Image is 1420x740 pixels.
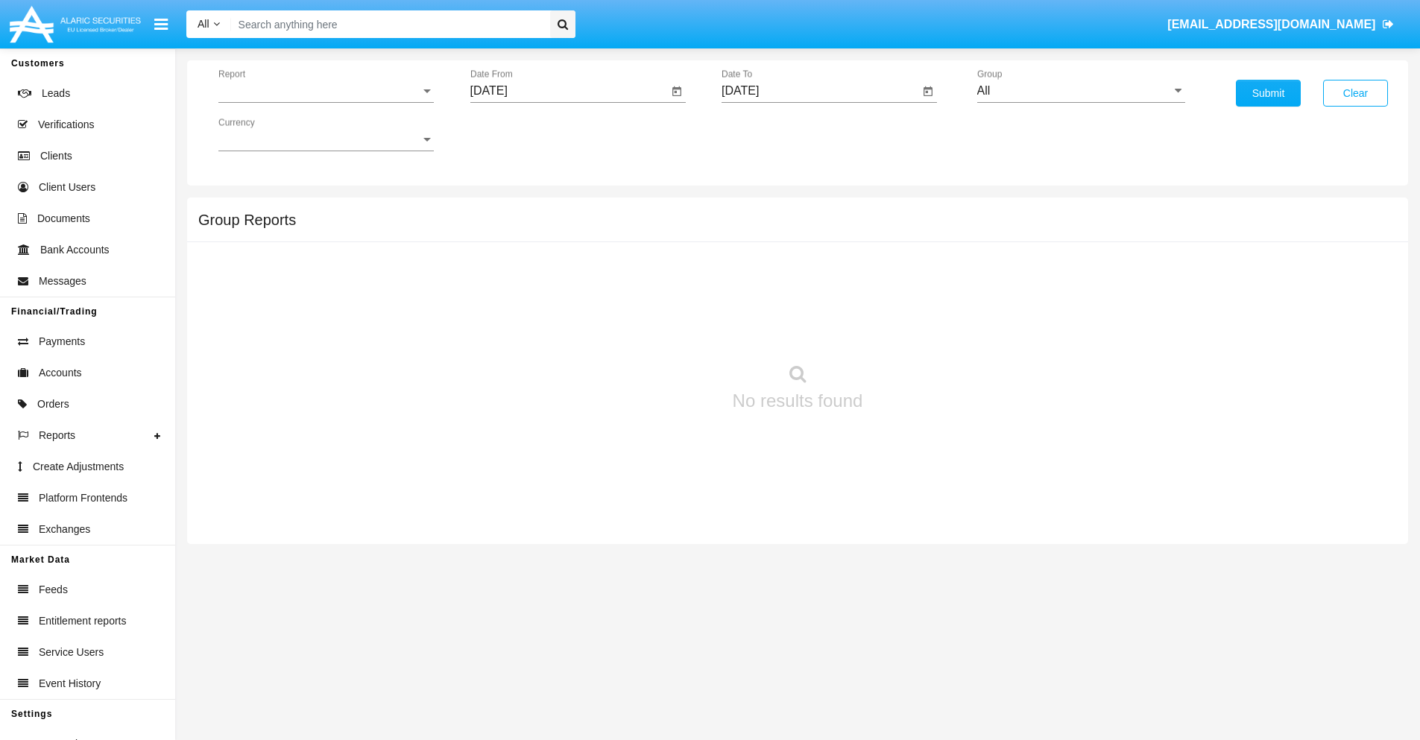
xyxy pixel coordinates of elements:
p: No results found [733,388,863,414]
button: Clear [1323,80,1388,107]
span: Documents [37,211,90,227]
span: [EMAIL_ADDRESS][DOMAIN_NAME] [1167,18,1375,31]
img: Logo image [7,2,143,46]
button: Submit [1236,80,1301,107]
span: Service Users [39,645,104,660]
span: Leads [42,86,70,101]
span: Client Users [39,180,95,195]
span: Exchanges [39,522,90,537]
span: Clients [40,148,72,164]
a: All [186,16,231,32]
button: Open calendar [919,83,937,101]
button: Open calendar [668,83,686,101]
span: All [198,18,209,30]
span: Event History [39,676,101,692]
span: Orders [37,396,69,412]
span: Bank Accounts [40,242,110,258]
span: Currency [218,133,420,146]
span: Report [218,84,420,98]
h5: Group Reports [198,214,296,226]
span: Platform Frontends [39,490,127,506]
span: Reports [39,428,75,443]
span: Verifications [38,117,94,133]
span: Feeds [39,582,68,598]
a: [EMAIL_ADDRESS][DOMAIN_NAME] [1161,4,1401,45]
span: Create Adjustments [33,459,124,475]
span: Messages [39,273,86,289]
span: Entitlement reports [39,613,127,629]
input: Search [231,10,545,38]
span: Payments [39,334,85,350]
span: Accounts [39,365,82,381]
